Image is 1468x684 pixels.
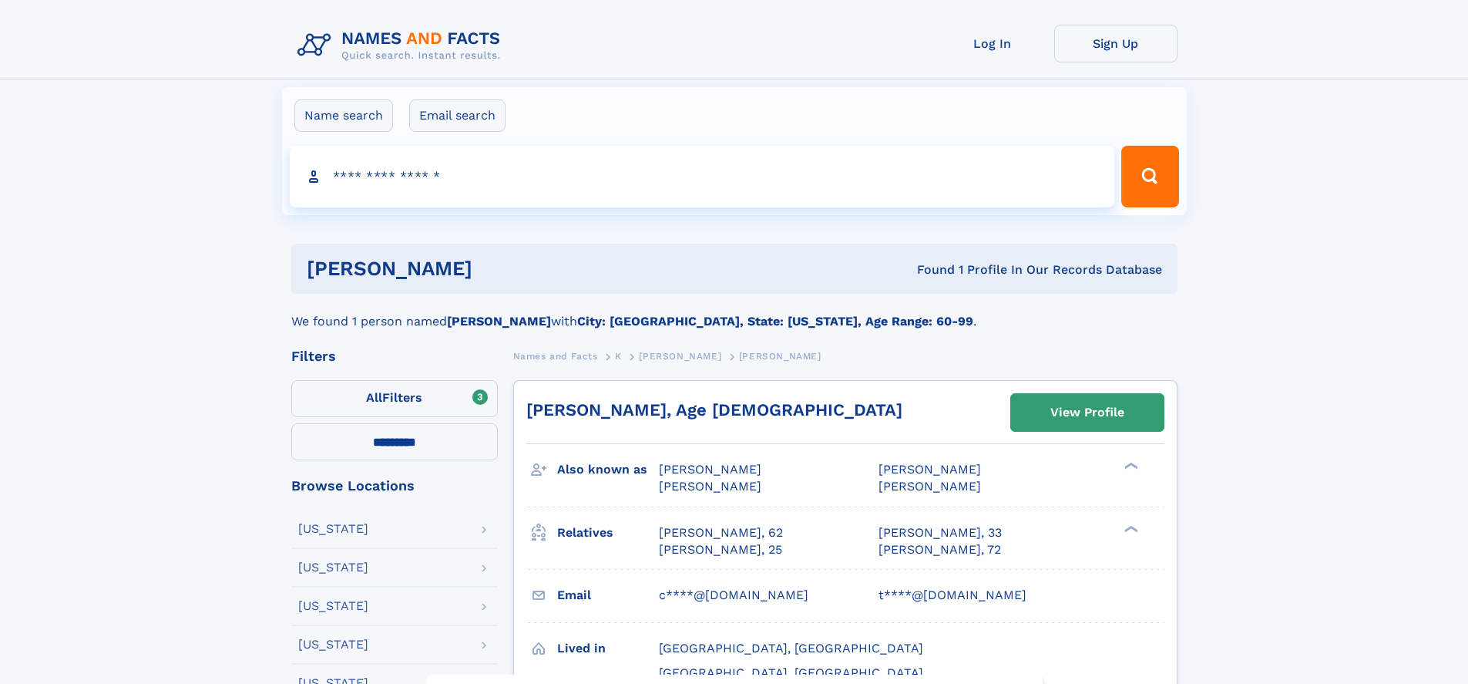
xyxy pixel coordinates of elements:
[291,349,498,363] div: Filters
[307,259,695,278] h1: [PERSON_NAME]
[294,99,393,132] label: Name search
[931,25,1054,62] a: Log In
[1120,461,1139,471] div: ❯
[298,523,368,535] div: [US_STATE]
[659,641,923,655] span: [GEOGRAPHIC_DATA], [GEOGRAPHIC_DATA]
[615,351,622,362] span: K
[557,582,659,608] h3: Email
[659,541,782,558] a: [PERSON_NAME], 25
[447,314,551,329] b: [PERSON_NAME]
[557,520,659,546] h3: Relatives
[291,25,513,66] img: Logo Names and Facts
[366,390,382,405] span: All
[639,346,721,366] a: [PERSON_NAME]
[557,635,659,662] h3: Lived in
[878,462,981,477] span: [PERSON_NAME]
[659,462,761,477] span: [PERSON_NAME]
[878,479,981,494] span: [PERSON_NAME]
[1121,146,1178,207] button: Search Button
[298,561,368,574] div: [US_STATE]
[409,99,506,132] label: Email search
[1120,524,1139,534] div: ❯
[577,314,973,329] b: City: [GEOGRAPHIC_DATA], State: [US_STATE], Age Range: 60-99
[298,639,368,651] div: [US_STATE]
[291,294,1177,331] div: We found 1 person named with .
[739,351,821,362] span: [PERSON_NAME]
[1054,25,1177,62] a: Sign Up
[290,146,1115,207] input: search input
[1050,395,1124,430] div: View Profile
[1011,394,1164,431] a: View Profile
[659,665,923,680] span: [GEOGRAPHIC_DATA], [GEOGRAPHIC_DATA]
[615,346,622,366] a: K
[557,457,659,483] h3: Also known as
[291,380,498,417] label: Filters
[878,524,1002,541] a: [PERSON_NAME], 33
[878,541,1001,558] a: [PERSON_NAME], 72
[291,479,498,493] div: Browse Locations
[659,479,761,494] span: [PERSON_NAME]
[659,524,783,541] a: [PERSON_NAME], 62
[298,600,368,612] div: [US_STATE]
[694,261,1162,278] div: Found 1 Profile In Our Records Database
[526,400,902,419] a: [PERSON_NAME], Age [DEMOGRAPHIC_DATA]
[639,351,721,362] span: [PERSON_NAME]
[513,346,598,366] a: Names and Facts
